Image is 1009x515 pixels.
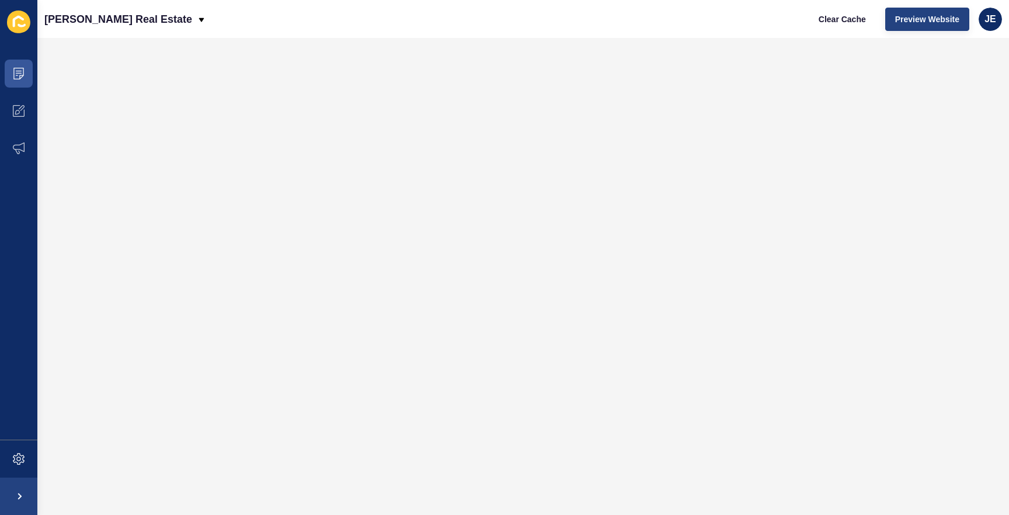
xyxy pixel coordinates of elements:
span: JE [984,13,996,25]
p: [PERSON_NAME] Real Estate [44,5,192,34]
span: Preview Website [895,13,959,25]
button: Preview Website [885,8,969,31]
span: Clear Cache [819,13,866,25]
button: Clear Cache [809,8,876,31]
